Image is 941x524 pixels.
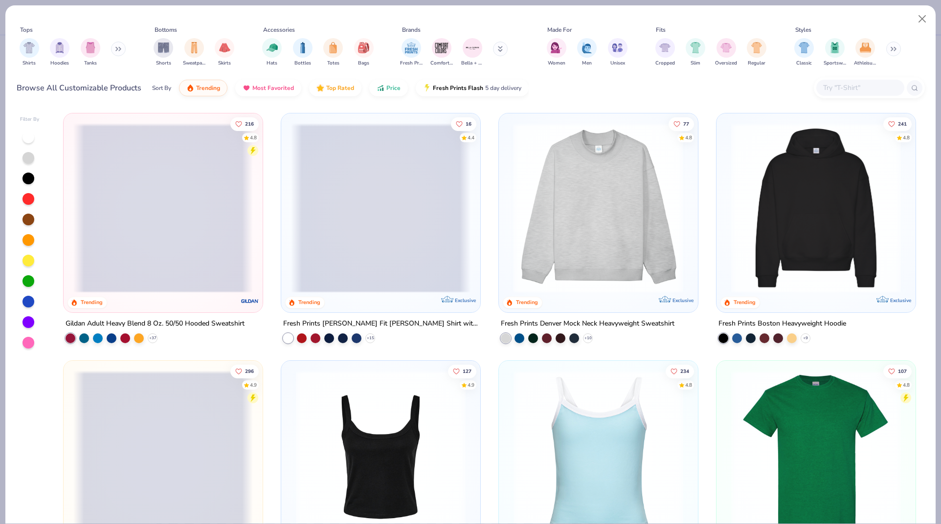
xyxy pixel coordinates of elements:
div: filter for Sportswear [824,38,846,67]
span: 127 [463,369,471,373]
span: 77 [683,121,689,126]
div: filter for Skirts [215,38,234,67]
img: Regular Image [751,42,762,53]
button: Like [883,117,912,131]
img: Men Image [582,42,592,53]
button: filter button [715,38,737,67]
div: 4.9 [468,381,474,389]
button: Like [669,117,694,131]
img: Unisex Image [612,42,623,53]
div: filter for Bags [354,38,374,67]
div: Accessories [263,25,295,34]
button: filter button [686,38,705,67]
input: Try "T-Shirt" [822,82,897,93]
button: filter button [400,38,423,67]
img: Oversized Image [720,42,732,53]
div: filter for Women [547,38,566,67]
button: Price [369,80,408,96]
span: Bags [358,60,369,67]
button: Fresh Prints Flash5 day delivery [416,80,529,96]
img: 91acfc32-fd48-4d6b-bdad-a4c1a30ac3fc [726,123,906,293]
div: Made For [547,25,572,34]
div: Bottoms [155,25,177,34]
div: 4.8 [685,381,692,389]
span: + 15 [367,335,374,341]
span: Fresh Prints Flash [433,84,483,92]
div: Filter By [20,116,40,123]
button: filter button [461,38,484,67]
img: Tanks Image [85,42,96,53]
div: filter for Totes [323,38,343,67]
div: filter for Shirts [20,38,39,67]
button: filter button [824,38,846,67]
img: Sweatpants Image [189,42,200,53]
span: Skirts [218,60,231,67]
img: Skirts Image [219,42,230,53]
div: filter for Hats [262,38,282,67]
button: filter button [854,38,876,67]
div: Fits [656,25,666,34]
span: Sweatpants [183,60,205,67]
span: + 37 [149,335,157,341]
img: Totes Image [328,42,338,53]
div: 4.8 [685,134,692,141]
img: Bella + Canvas Image [465,41,480,55]
button: Like [448,364,476,378]
button: filter button [354,38,374,67]
span: Exclusive [890,297,911,304]
div: filter for Regular [747,38,766,67]
div: filter for Cropped [655,38,675,67]
img: Slim Image [690,42,701,53]
span: Exclusive [672,297,694,304]
div: 4.8 [903,381,910,389]
img: Gildan logo [240,291,260,311]
div: filter for Shorts [154,38,173,67]
div: 4.4 [468,134,474,141]
button: Top Rated [309,80,361,96]
button: filter button [81,38,100,67]
button: Trending [179,80,227,96]
span: Hoodies [50,60,69,67]
span: 296 [246,369,254,373]
span: Fresh Prints [400,60,423,67]
span: Slim [691,60,700,67]
span: 107 [898,369,907,373]
div: 4.9 [250,381,257,389]
button: Like [666,364,694,378]
img: Bottles Image [297,42,308,53]
div: Browse All Customizable Products [17,82,141,94]
span: 5 day delivery [485,83,521,94]
span: Comfort Colors [430,60,453,67]
img: Fresh Prints Image [404,41,419,55]
img: trending.gif [186,84,194,92]
span: Bottles [294,60,311,67]
div: 4.8 [250,134,257,141]
span: 234 [680,369,689,373]
span: Most Favorited [252,84,294,92]
div: Sort By [152,84,171,92]
img: Classic Image [799,42,810,53]
span: + 9 [803,335,808,341]
span: Exclusive [455,297,476,304]
button: filter button [183,38,205,67]
span: Top Rated [326,84,354,92]
button: filter button [608,38,627,67]
button: filter button [215,38,234,67]
button: Most Favorited [235,80,301,96]
button: Close [913,10,932,28]
div: 4.8 [903,134,910,141]
img: Hoodies Image [54,42,65,53]
button: filter button [262,38,282,67]
button: filter button [50,38,69,67]
img: TopRated.gif [316,84,324,92]
div: filter for Men [577,38,597,67]
span: Sportswear [824,60,846,67]
img: Athleisure Image [860,42,871,53]
span: Regular [748,60,765,67]
img: most_fav.gif [243,84,250,92]
button: filter button [794,38,814,67]
span: Unisex [610,60,625,67]
span: Cropped [655,60,675,67]
img: flash.gif [423,84,431,92]
span: Hats [267,60,277,67]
